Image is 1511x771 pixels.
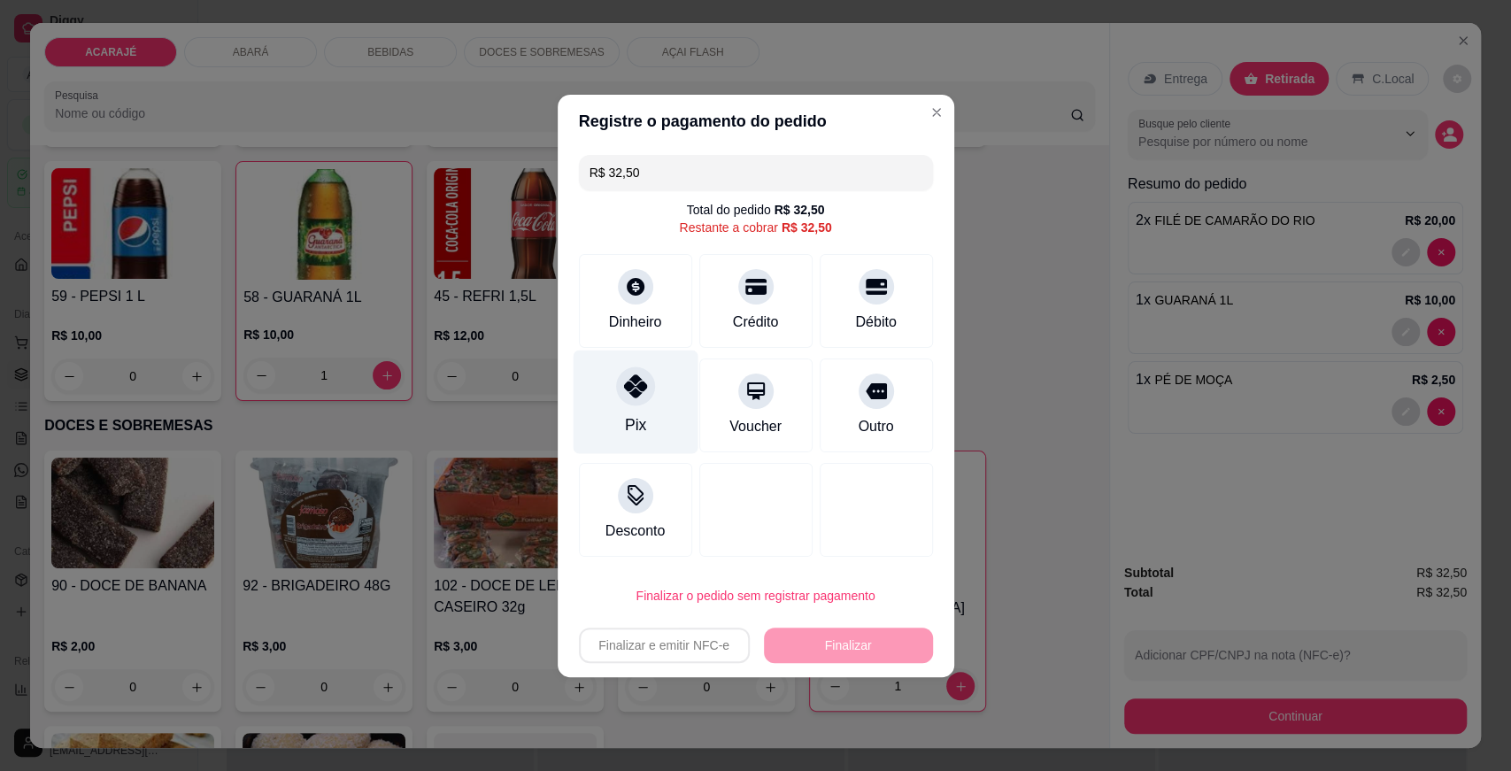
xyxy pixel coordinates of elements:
input: Ex.: hambúrguer de cordeiro [590,155,922,190]
div: Outro [858,416,893,437]
button: Finalizar o pedido sem registrar pagamento [579,578,933,613]
div: Desconto [605,520,666,542]
div: Voucher [729,416,782,437]
div: Total do pedido [687,201,825,219]
header: Registre o pagamento do pedido [558,95,954,148]
div: R$ 32,50 [782,219,832,236]
div: Crédito [733,312,779,333]
div: Restante a cobrar [679,219,831,236]
button: Close [922,98,951,127]
div: R$ 32,50 [775,201,825,219]
div: Débito [855,312,896,333]
div: Pix [624,413,645,436]
div: Dinheiro [609,312,662,333]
